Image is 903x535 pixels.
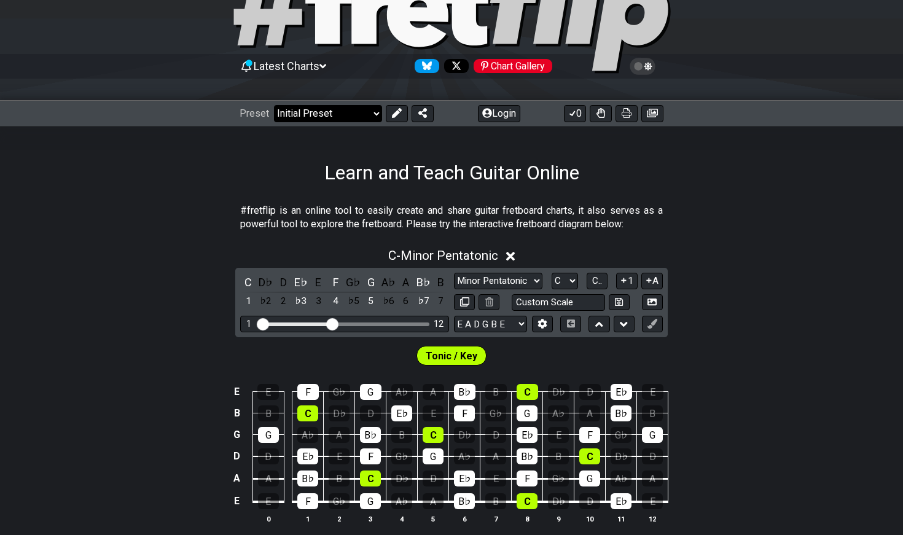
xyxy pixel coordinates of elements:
select: Preset [274,105,382,122]
div: D♭ [329,405,350,421]
button: Share Preset [412,105,434,122]
th: 8 [512,512,543,525]
div: A♭ [548,405,569,421]
div: E [423,405,444,421]
div: A [423,384,444,400]
div: toggle scale degree [363,293,379,310]
div: toggle pitch class [345,274,361,291]
div: A [258,471,279,486]
th: 7 [480,512,512,525]
div: A♭ [391,384,413,400]
div: toggle scale degree [345,293,361,310]
div: toggle pitch class [240,274,256,291]
div: B [329,471,350,486]
div: 1 [246,319,251,329]
div: E♭ [454,471,475,486]
div: B [642,405,663,421]
div: A [579,405,600,421]
div: toggle scale degree [328,293,344,310]
button: Move down [614,316,635,332]
div: G [360,493,381,509]
td: G [230,424,244,445]
a: Follow #fretflip at Bluesky [410,59,439,73]
div: B♭ [360,427,381,443]
div: toggle scale degree [275,293,291,310]
td: A [230,467,244,490]
th: 6 [449,512,480,525]
td: E [230,381,244,403]
div: F [579,427,600,443]
div: G♭ [329,384,350,400]
td: B [230,402,244,424]
div: toggle pitch class [433,274,449,291]
th: 4 [386,512,418,525]
div: toggle scale degree [380,293,396,310]
div: C [297,405,318,421]
button: A [641,273,663,289]
button: Edit Tuning [532,316,553,332]
div: D [258,448,279,464]
button: Login [478,105,520,122]
div: B♭ [454,384,475,400]
button: 0 [564,105,586,122]
button: Print [616,105,638,122]
div: B [548,448,569,464]
div: G♭ [329,493,350,509]
span: Preset [240,107,269,119]
th: 2 [324,512,355,525]
div: toggle scale degree [310,293,326,310]
div: G [517,405,537,421]
div: D [579,384,601,400]
div: G [258,427,279,443]
div: toggle scale degree [293,293,309,310]
div: toggle pitch class [380,274,396,291]
div: A♭ [611,471,631,486]
div: E♭ [391,405,412,421]
div: toggle pitch class [398,274,414,291]
span: C.. [592,275,602,286]
div: B♭ [297,471,318,486]
button: Copy [454,294,475,311]
th: 12 [637,512,668,525]
div: Chart Gallery [474,59,552,73]
div: D♭ [548,493,569,509]
div: E♭ [611,384,632,400]
div: B [391,427,412,443]
td: E [230,490,244,513]
div: G [579,471,600,486]
div: C [517,384,538,400]
div: C [579,448,600,464]
span: Toggle light / dark theme [636,61,650,72]
div: E [548,427,569,443]
th: 10 [574,512,606,525]
a: Follow #fretflip at X [439,59,469,73]
div: C [423,427,444,443]
div: B [485,384,507,400]
div: F [517,471,537,486]
div: B♭ [611,405,631,421]
div: E♭ [611,493,631,509]
div: G♭ [485,405,506,421]
div: E [642,384,663,400]
div: E [258,493,279,509]
div: B [485,493,506,509]
div: toggle pitch class [258,274,274,291]
th: 3 [355,512,386,525]
select: Scale [454,273,542,289]
div: A [423,493,444,509]
div: G [642,427,663,443]
div: D♭ [391,471,412,486]
div: G♭ [611,427,631,443]
div: E♭ [517,427,537,443]
div: B [258,405,279,421]
div: D [485,427,506,443]
button: Edit Preset [386,105,408,122]
div: F [360,448,381,464]
div: toggle pitch class [275,274,291,291]
div: A [485,448,506,464]
button: Store user defined scale [609,294,630,311]
div: G [360,384,381,400]
div: E [642,493,663,509]
th: 5 [418,512,449,525]
div: toggle pitch class [363,274,379,291]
